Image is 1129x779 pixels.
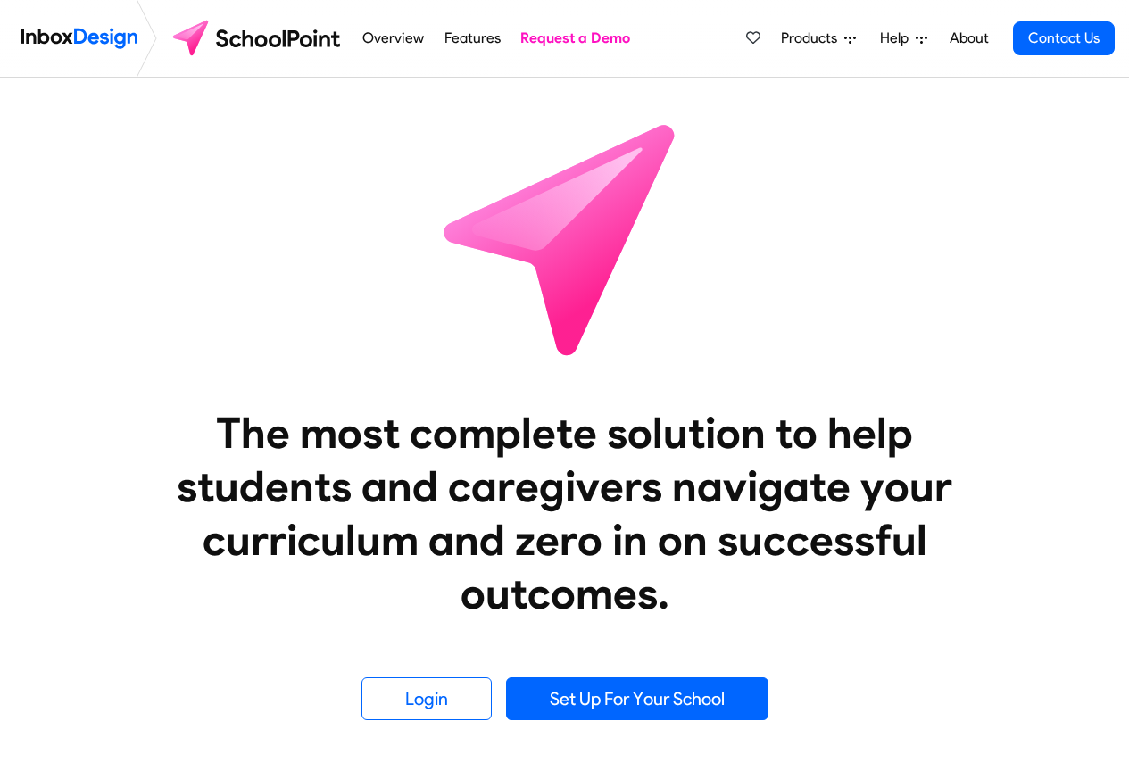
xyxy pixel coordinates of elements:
[358,21,429,56] a: Overview
[781,28,844,49] span: Products
[506,677,768,720] a: Set Up For Your School
[516,21,635,56] a: Request a Demo
[774,21,863,56] a: Products
[404,78,726,399] img: icon_schoolpoint.svg
[944,21,993,56] a: About
[361,677,492,720] a: Login
[439,21,505,56] a: Features
[1013,21,1115,55] a: Contact Us
[141,406,989,620] heading: The most complete solution to help students and caregivers navigate your curriculum and zero in o...
[880,28,916,49] span: Help
[873,21,934,56] a: Help
[164,17,353,60] img: schoolpoint logo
